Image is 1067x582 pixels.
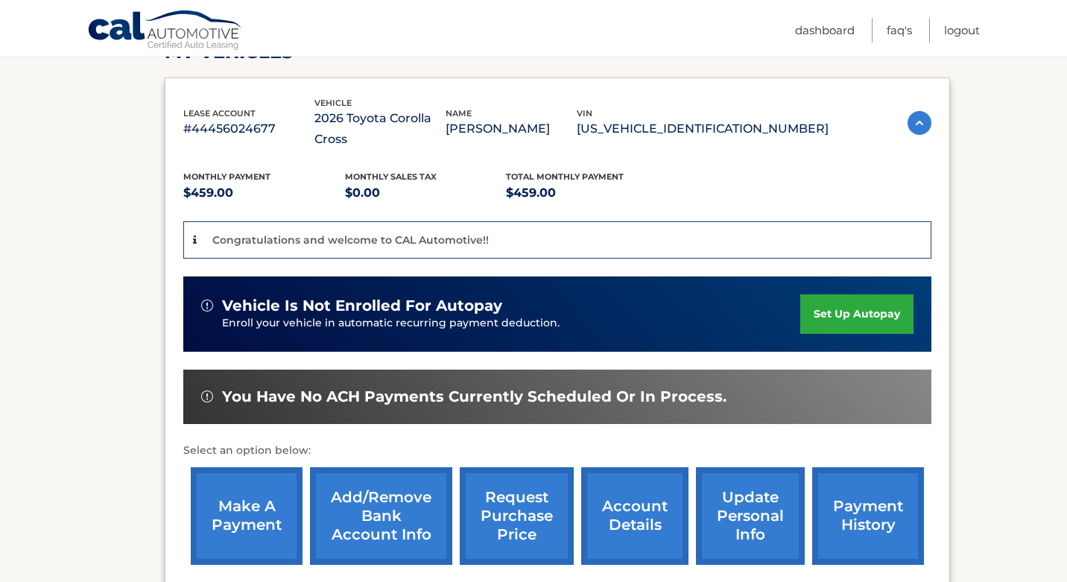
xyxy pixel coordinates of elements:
[506,171,624,182] span: Total Monthly Payment
[314,108,446,150] p: 2026 Toyota Corolla Cross
[310,467,452,565] a: Add/Remove bank account info
[577,118,829,139] p: [US_VEHICLE_IDENTIFICATION_NUMBER]
[183,183,345,203] p: $459.00
[460,467,574,565] a: request purchase price
[887,18,912,42] a: FAQ's
[345,183,507,203] p: $0.00
[222,388,726,406] span: You have no ACH payments currently scheduled or in process.
[212,233,489,247] p: Congratulations and welcome to CAL Automotive!!
[696,467,805,565] a: update personal info
[183,108,256,118] span: lease account
[577,108,592,118] span: vin
[446,118,577,139] p: [PERSON_NAME]
[944,18,980,42] a: Logout
[314,98,352,108] span: vehicle
[800,294,914,334] a: set up autopay
[201,300,213,311] img: alert-white.svg
[222,297,502,315] span: vehicle is not enrolled for autopay
[222,315,800,332] p: Enroll your vehicle in automatic recurring payment deduction.
[201,390,213,402] img: alert-white.svg
[581,467,688,565] a: account details
[506,183,668,203] p: $459.00
[795,18,855,42] a: Dashboard
[446,108,472,118] span: name
[183,171,270,182] span: Monthly Payment
[908,111,931,135] img: accordion-active.svg
[183,118,314,139] p: #44456024677
[345,171,437,182] span: Monthly sales Tax
[183,442,931,460] p: Select an option below:
[87,10,244,53] a: Cal Automotive
[191,467,303,565] a: make a payment
[812,467,924,565] a: payment history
